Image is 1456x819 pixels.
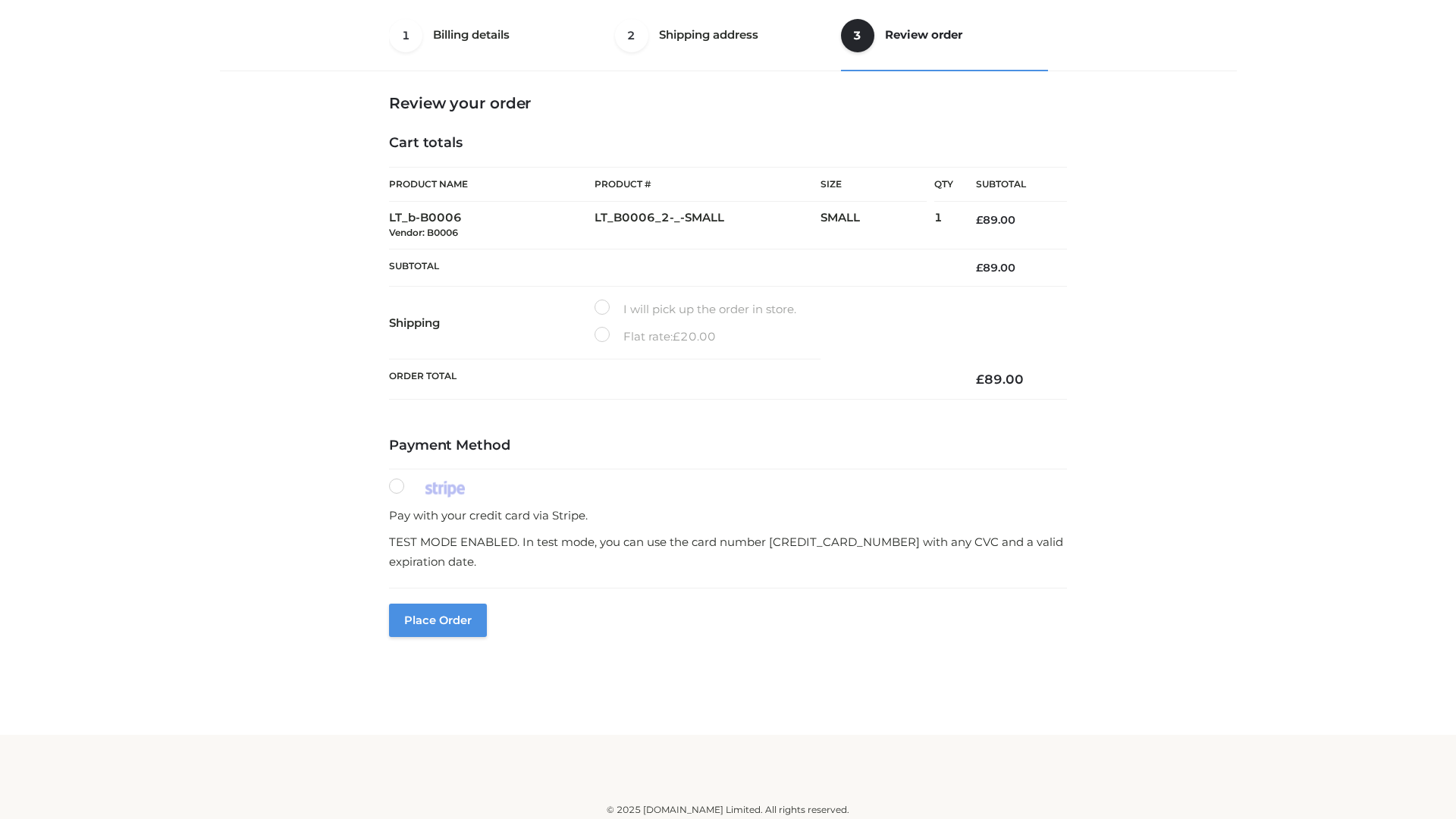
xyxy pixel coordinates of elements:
bdi: 89.00 [976,261,1015,275]
span: £ [976,261,983,275]
span: £ [673,329,680,344]
th: Subtotal [953,168,1067,202]
p: Pay with your credit card via Stripe. [389,506,1067,526]
th: Size [821,168,927,202]
h3: Review your order [389,94,1067,112]
span: £ [976,213,983,227]
small: Vendor: B0006 [389,227,458,238]
label: Flat rate: [595,327,716,347]
td: LT_B0006_2-_-SMALL [595,202,821,249]
td: SMALL [821,202,934,249]
span: £ [976,372,984,387]
div: © 2025 [DOMAIN_NAME] Limited. All rights reserved. [225,802,1231,817]
bdi: 20.00 [673,329,716,344]
th: Product # [595,167,821,202]
th: Qty [934,167,953,202]
th: Shipping [389,287,595,359]
th: Subtotal [389,249,953,286]
td: LT_b-B0006 [389,202,595,249]
button: Place order [389,604,487,637]
td: 1 [934,202,953,249]
label: I will pick up the order in store. [595,300,796,319]
h4: Cart totals [389,135,1067,152]
h4: Payment Method [389,438,1067,454]
th: Order Total [389,359,953,400]
bdi: 89.00 [976,213,1015,227]
th: Product Name [389,167,595,202]
p: TEST MODE ENABLED. In test mode, you can use the card number [CREDIT_CARD_NUMBER] with any CVC an... [389,532,1067,571]
bdi: 89.00 [976,372,1024,387]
